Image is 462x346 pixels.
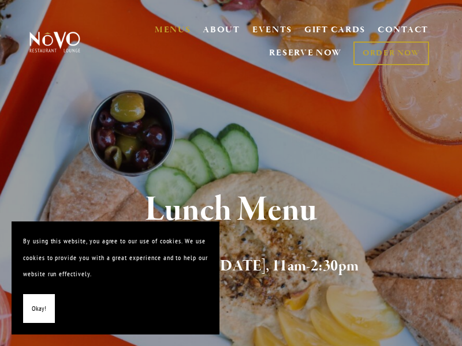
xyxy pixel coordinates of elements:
[23,233,208,283] p: By using this website, you agree to our use of cookies. We use cookies to provide you with a grea...
[28,31,82,53] img: Novo Restaurant &amp; Lounge
[155,24,191,36] a: MENUS
[40,254,422,279] h2: Offered [DATE] - [DATE], 11am-2:30pm
[378,20,429,42] a: CONTACT
[12,221,219,334] section: Cookie banner
[40,191,422,229] h1: Lunch Menu
[252,24,292,36] a: EVENTS
[269,42,342,64] a: RESERVE NOW
[353,42,429,65] a: ORDER NOW
[32,300,46,317] span: Okay!
[304,20,366,42] a: GIFT CARDS
[203,24,240,36] a: ABOUT
[23,294,55,324] button: Okay!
